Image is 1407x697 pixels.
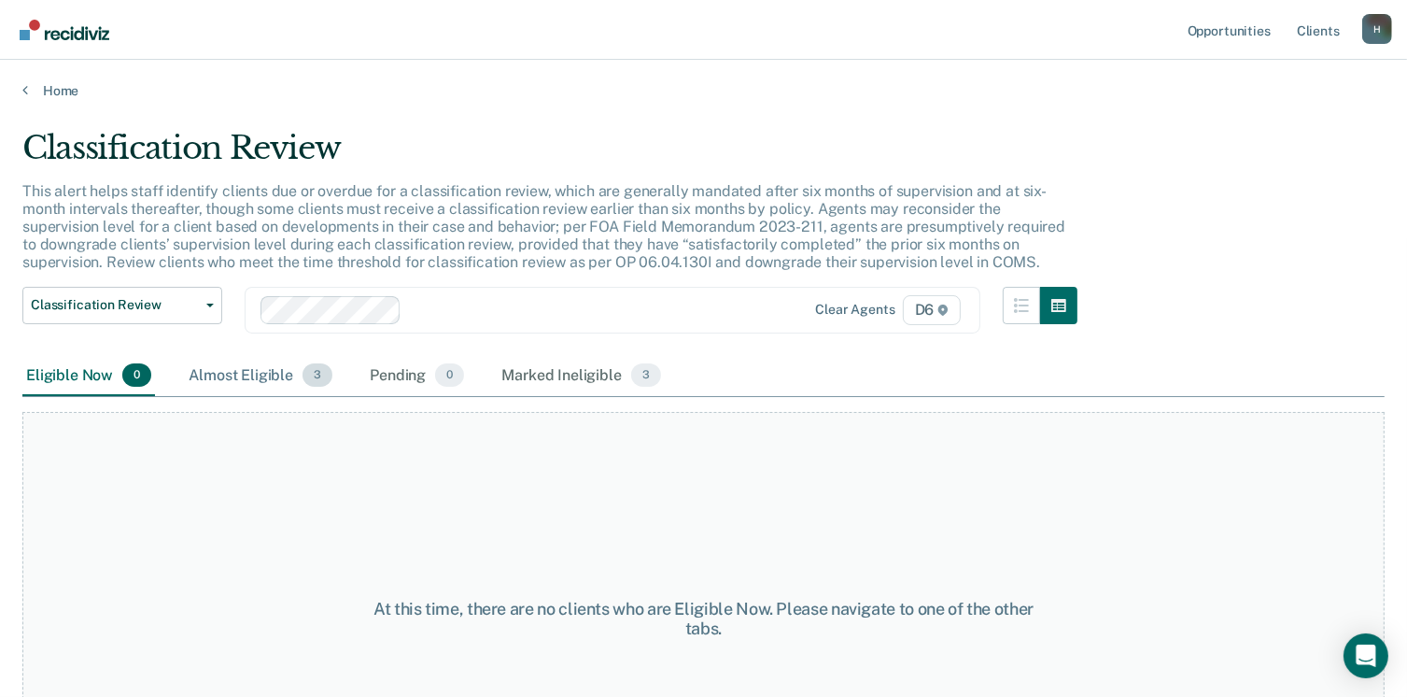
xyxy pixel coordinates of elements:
span: 0 [122,363,151,388]
div: Open Intercom Messenger [1344,633,1388,678]
span: 0 [435,363,464,388]
div: Eligible Now0 [22,356,155,397]
div: Clear agents [815,302,894,318]
div: Classification Review [22,129,1077,182]
a: Home [22,82,1385,99]
span: 3 [631,363,661,388]
div: H [1362,14,1392,44]
p: This alert helps staff identify clients due or overdue for a classification review, which are gen... [22,182,1065,272]
div: Pending0 [366,356,468,397]
div: Almost Eligible3 [185,356,336,397]
img: Recidiviz [20,20,109,40]
span: 3 [303,363,332,388]
div: At this time, there are no clients who are Eligible Now. Please navigate to one of the other tabs. [363,599,1044,639]
button: Classification Review [22,287,222,324]
span: Classification Review [31,297,199,313]
span: D6 [903,295,962,325]
div: Marked Ineligible3 [498,356,665,397]
button: Profile dropdown button [1362,14,1392,44]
